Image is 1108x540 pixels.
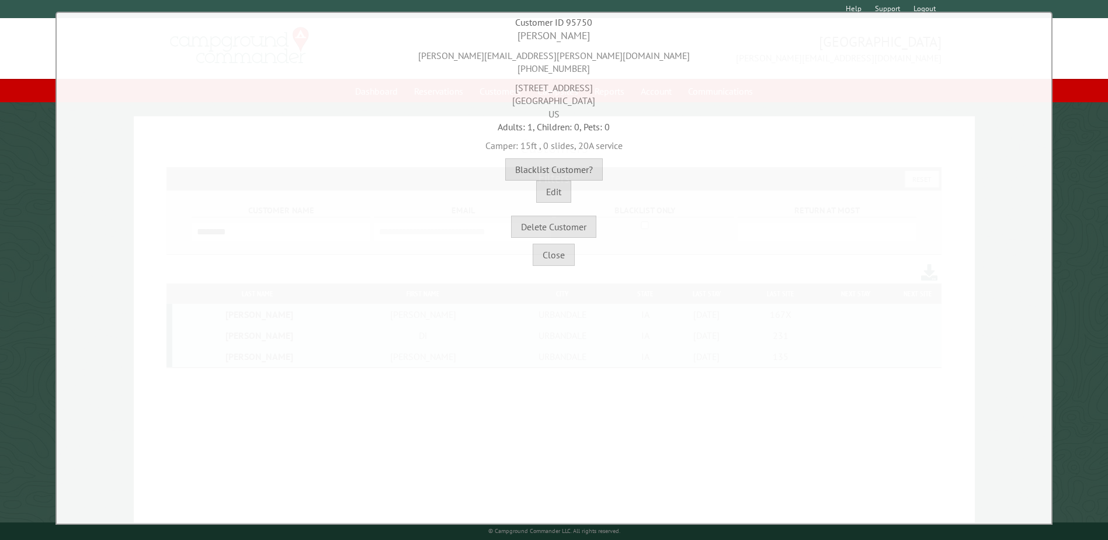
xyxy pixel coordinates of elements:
[533,244,575,266] button: Close
[60,120,1048,133] div: Adults: 1, Children: 0, Pets: 0
[536,181,571,203] button: Edit
[60,29,1048,43] div: [PERSON_NAME]
[60,16,1048,29] div: Customer ID 95750
[505,158,603,181] button: Blacklist Customer?
[60,133,1048,152] div: Camper: 15ft , 0 slides, 20A service
[60,75,1048,120] div: [STREET_ADDRESS] [GEOGRAPHIC_DATA] US
[488,527,620,535] small: © Campground Commander LLC. All rights reserved.
[511,216,596,238] button: Delete Customer
[60,43,1048,75] div: [PERSON_NAME][EMAIL_ADDRESS][PERSON_NAME][DOMAIN_NAME] [PHONE_NUMBER]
